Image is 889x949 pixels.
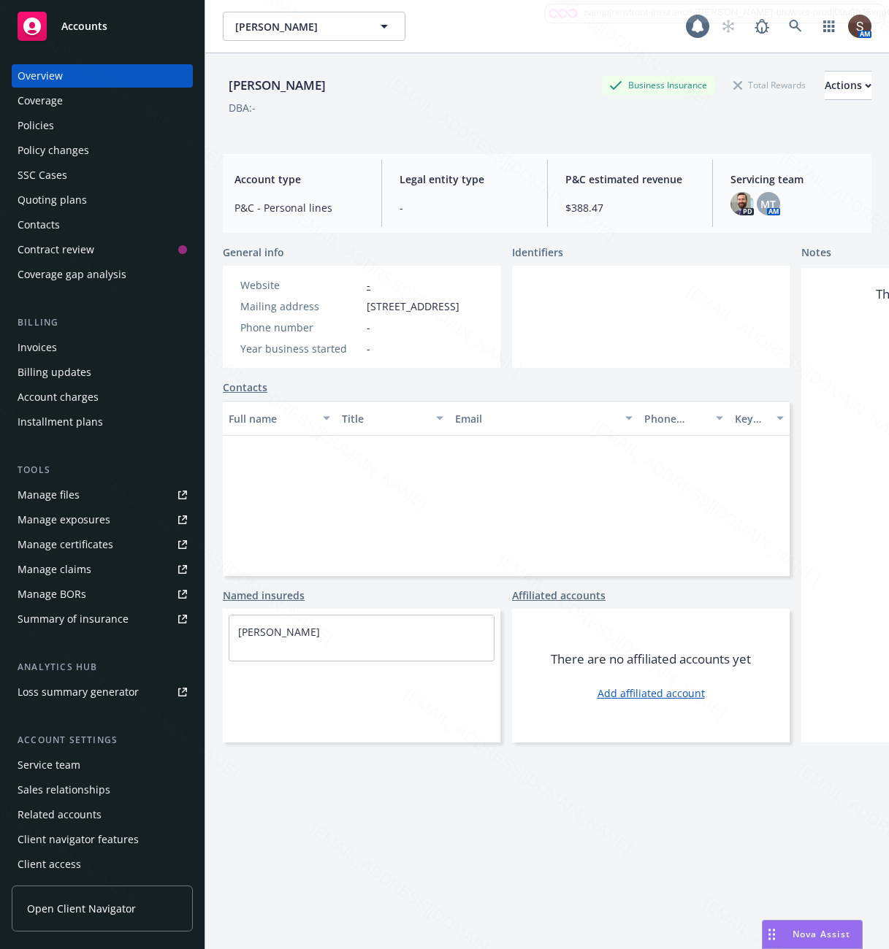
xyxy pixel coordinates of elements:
a: SSC Cases [12,164,193,187]
a: Manage exposures [12,508,193,531]
div: Installment plans [18,410,103,434]
div: Actions [825,72,871,99]
div: Contacts [18,213,60,237]
div: Manage claims [18,558,91,581]
span: [PERSON_NAME] [235,19,362,34]
div: SSC Cases [18,164,67,187]
a: Coverage gap analysis [12,263,193,286]
a: Invoices [12,336,193,359]
div: Mailing address [240,299,361,314]
a: Contacts [223,380,267,395]
span: Legal entity type [400,172,529,187]
a: Manage claims [12,558,193,581]
span: Nova Assist [793,928,850,940]
div: Drag to move [763,921,781,948]
a: Overview [12,64,193,88]
div: Manage files [18,483,80,507]
div: Year business started [240,341,361,356]
div: Website [240,277,361,293]
a: Search [781,12,810,41]
button: Actions [825,71,871,100]
div: Sales relationships [18,778,110,802]
a: Client access [12,853,193,876]
div: Billing [12,315,193,330]
div: Title [342,411,427,426]
img: photo [848,15,871,38]
button: Nova Assist [762,920,863,949]
span: Servicing team [730,172,860,187]
a: Add affiliated account [598,685,705,701]
div: Business Insurance [602,76,714,94]
a: Affiliated accounts [512,588,606,603]
a: Start snowing [714,12,743,41]
div: Client navigator features [18,828,139,851]
div: Overview [18,64,63,88]
a: Account charges [12,385,193,409]
div: DBA: - [229,100,256,115]
div: [PERSON_NAME] [223,76,332,95]
div: Billing updates [18,361,91,384]
span: P&C estimated revenue [565,172,695,187]
button: Key contact [729,401,790,436]
div: Tools [12,463,193,477]
div: Phone number [240,320,361,335]
a: [PERSON_NAME] [238,625,320,639]
a: Manage certificates [12,533,193,556]
div: Total Rewards [726,76,813,94]
a: Sales relationships [12,778,193,802]
a: Report a Bug [747,12,777,41]
div: Coverage [18,89,63,112]
span: Identifiers [512,245,563,260]
a: Installment plans [12,410,193,434]
div: Manage BORs [18,583,86,606]
span: $388.47 [565,200,695,215]
a: Client navigator features [12,828,193,851]
a: Coverage [12,89,193,112]
div: Quoting plans [18,188,87,212]
a: Manage BORs [12,583,193,606]
img: photo [730,192,754,215]
span: - [400,200,529,215]
div: Manage certificates [18,533,113,556]
div: Coverage gap analysis [18,263,126,286]
a: Related accounts [12,803,193,826]
div: Full name [229,411,314,426]
a: Billing updates [12,361,193,384]
div: Client access [18,853,81,876]
div: Key contact [735,411,768,426]
div: Analytics hub [12,660,193,675]
a: Service team [12,753,193,777]
a: Contract review [12,238,193,261]
span: P&C - Personal lines [234,200,364,215]
div: Account charges [18,385,99,409]
span: Accounts [61,20,107,32]
div: Policies [18,114,54,137]
a: - [367,278,370,292]
button: Title [336,401,449,436]
span: There are no affiliated accounts yet [551,650,751,668]
span: - [367,320,370,335]
button: [PERSON_NAME] [223,12,405,41]
button: Full name [223,401,336,436]
a: Policy changes [12,139,193,162]
span: Account type [234,172,364,187]
div: Related accounts [18,803,102,826]
span: Open Client Navigator [27,901,136,916]
a: Policies [12,114,193,137]
div: Policy changes [18,139,89,162]
div: Email [455,411,617,426]
span: [STREET_ADDRESS] [367,299,459,314]
a: Quoting plans [12,188,193,212]
a: Switch app [814,12,844,41]
a: Accounts [12,6,193,47]
a: Summary of insurance [12,607,193,631]
span: General info [223,245,284,260]
a: Named insureds [223,588,305,603]
a: Contacts [12,213,193,237]
div: Summary of insurance [18,607,129,631]
a: Loss summary generator [12,680,193,704]
div: Service team [18,753,80,777]
a: Manage files [12,483,193,507]
span: MT [760,196,776,212]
